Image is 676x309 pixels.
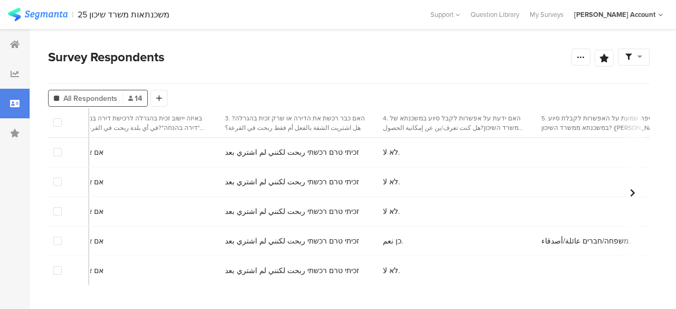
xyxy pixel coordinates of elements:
[225,206,359,217] span: זכיתי טרם רכשתי ربحت لكنني لم اشتري بعد
[225,176,359,188] span: זכיתי טרם רכשתי ربحت لكنني لم اشتري بعد
[383,236,403,247] span: כן نعم.
[225,114,365,133] section: 3. האם כבר רכשת את הדירה או שרק זכית בהגרלה? هل اشتريت الشقة بالفعل أم فقط ربحت في القرعة؟
[78,10,170,20] div: משכנתאות משרד שיכון 25
[383,265,400,276] span: לא لا.
[48,48,164,67] span: Survey Respondents
[574,10,655,20] div: [PERSON_NAME] Account
[63,93,117,104] span: All Respondents
[383,114,523,133] section: 4. האם ידעת על אפשרות לקבל סיוע במשכנתא של משרד השיכון?هل كنت تعرف/ين عن إمكانية الحصول على مساعد...
[430,6,460,23] div: Support
[383,206,400,217] span: לא لا.
[225,147,359,158] span: זכיתי טרם רכשתי ربحت لكنني لم اشتري بعد
[541,236,631,247] span: משפחה/חברים عائلة/أصدقاء.
[8,8,68,21] img: segmanta logo
[383,147,400,158] span: לא لا.
[383,176,400,188] span: לא لا.
[524,10,569,20] a: My Surveys
[225,236,359,247] span: זכיתי טרם רכשתי ربحت لكنني لم اشتري بعد
[72,8,73,21] div: |
[225,265,359,276] span: זכיתי טרם רכשתי ربحت لكنني لم اشتري بعد
[67,114,207,133] section: 2. באיזה יישוב זכית בהגרלה לרכישת דירה במסגרת "דירה בהנחה"?في أي بلدة ربحت في القرعة لشراء شقة ضم...
[465,10,524,20] a: Question Library
[128,93,142,104] span: 14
